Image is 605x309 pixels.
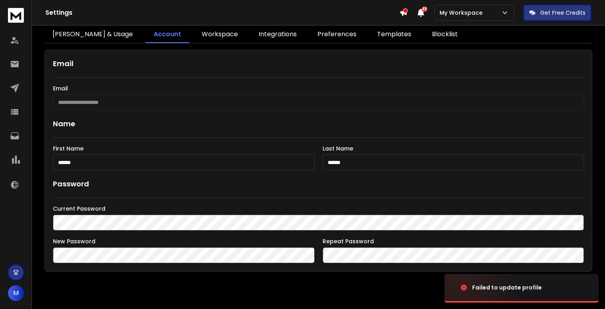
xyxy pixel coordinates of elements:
[53,178,89,190] h1: Password
[8,285,24,301] button: M
[53,239,315,244] label: New Password
[45,26,141,43] a: [PERSON_NAME] & Usage
[540,9,586,17] p: Get Free Credits
[53,58,584,69] h1: Email
[194,26,246,43] a: Workspace
[53,118,584,129] h1: Name
[444,266,524,309] img: image
[523,5,591,21] button: Get Free Credits
[472,284,542,291] div: Failed to update profile
[422,6,427,12] span: 45
[424,26,466,43] a: Blocklist
[251,26,305,43] a: Integrations
[369,26,419,43] a: Templates
[323,146,584,151] label: Last Name
[323,239,584,244] label: Repeat Password
[53,146,315,151] label: First Name
[45,8,399,18] h1: Settings
[146,26,189,43] a: Account
[440,9,486,17] p: My Workspace
[309,26,364,43] a: Preferences
[53,206,584,211] label: Current Password
[8,8,24,23] img: logo
[53,86,584,91] label: Email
